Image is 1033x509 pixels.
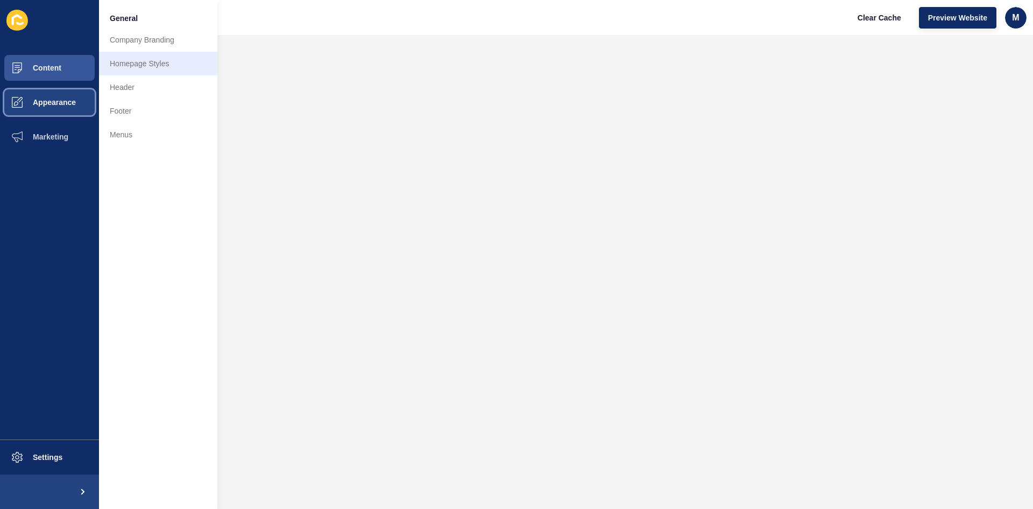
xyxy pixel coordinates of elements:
span: Preview Website [928,12,987,23]
span: m [1012,12,1019,23]
a: Menus [99,123,217,147]
a: Company Branding [99,28,217,52]
a: Header [99,75,217,99]
a: Homepage Styles [99,52,217,75]
span: Clear Cache [858,12,901,23]
span: General [110,13,138,24]
button: Clear Cache [848,7,910,29]
a: Footer [99,99,217,123]
button: Preview Website [919,7,996,29]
